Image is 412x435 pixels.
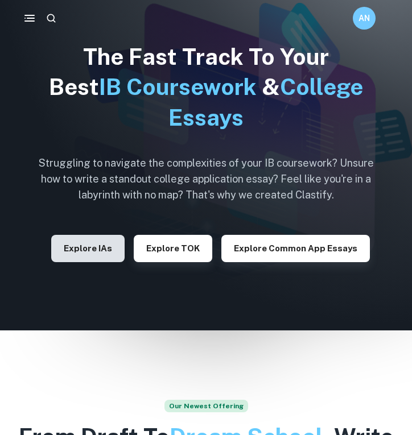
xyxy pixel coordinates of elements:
a: Explore IAs [51,242,125,253]
h6: AN [358,12,371,24]
span: College Essays [168,73,363,130]
button: AN [353,7,376,30]
a: Explore TOK [134,242,212,253]
span: IB Coursework [99,73,257,100]
h6: Struggling to navigate the complexities of your IB coursework? Unsure how to write a standout col... [30,155,382,203]
button: Explore IAs [51,235,125,262]
span: Our Newest Offering [164,400,248,412]
button: Explore Common App essays [221,235,370,262]
h1: The Fast Track To Your Best & [30,42,382,132]
button: Explore TOK [134,235,212,262]
a: Explore Common App essays [221,242,370,253]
